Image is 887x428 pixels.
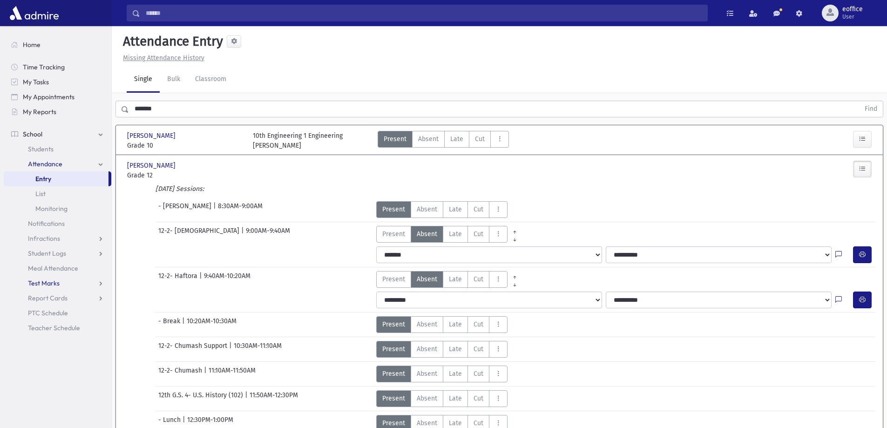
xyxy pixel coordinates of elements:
[4,89,111,104] a: My Appointments
[449,418,462,428] span: Late
[123,54,204,62] u: Missing Attendance History
[417,204,437,214] span: Absent
[158,366,204,382] span: 12-2- Chumash
[4,231,111,246] a: Infractions
[140,5,707,21] input: Search
[449,344,462,354] span: Late
[4,171,108,186] a: Entry
[158,341,229,358] span: 12-2- Chumash Support
[119,34,223,49] h5: Attendance Entry
[474,369,483,379] span: Cut
[4,276,111,291] a: Test Marks
[4,127,111,142] a: School
[188,67,234,93] a: Classroom
[23,63,65,71] span: Time Tracking
[234,341,282,358] span: 10:30AM-11:10AM
[382,319,405,329] span: Present
[382,229,405,239] span: Present
[218,201,263,218] span: 8:30AM-9:00AM
[474,394,483,403] span: Cut
[199,271,204,288] span: |
[859,101,883,117] button: Find
[28,294,68,302] span: Report Cards
[449,204,462,214] span: Late
[241,226,246,243] span: |
[842,6,863,13] span: eoffice
[28,324,80,332] span: Teacher Schedule
[204,271,251,288] span: 9:40AM-10:20AM
[127,131,177,141] span: [PERSON_NAME]
[4,156,111,171] a: Attendance
[449,319,462,329] span: Late
[4,320,111,335] a: Teacher Schedule
[156,185,204,193] i: [DATE] Sessions:
[382,369,405,379] span: Present
[28,219,65,228] span: Notifications
[376,271,522,288] div: AttTypes
[474,319,483,329] span: Cut
[28,160,62,168] span: Attendance
[158,271,199,288] span: 12-2- Haftora
[35,204,68,213] span: Monitoring
[382,418,405,428] span: Present
[475,134,485,144] span: Cut
[4,261,111,276] a: Meal Attendance
[182,316,187,333] span: |
[23,93,74,101] span: My Appointments
[7,4,61,22] img: AdmirePro
[449,394,462,403] span: Late
[449,369,462,379] span: Late
[376,390,508,407] div: AttTypes
[449,274,462,284] span: Late
[382,274,405,284] span: Present
[4,104,111,119] a: My Reports
[209,366,256,382] span: 11:10AM-11:50AM
[378,131,509,150] div: AttTypes
[23,130,42,138] span: School
[4,216,111,231] a: Notifications
[127,170,244,180] span: Grade 12
[245,390,250,407] span: |
[376,366,508,382] div: AttTypes
[474,204,483,214] span: Cut
[204,366,209,382] span: |
[417,394,437,403] span: Absent
[28,145,54,153] span: Students
[28,234,60,243] span: Infractions
[4,306,111,320] a: PTC Schedule
[4,291,111,306] a: Report Cards
[418,134,439,144] span: Absent
[449,229,462,239] span: Late
[376,316,508,333] div: AttTypes
[127,161,177,170] span: [PERSON_NAME]
[4,75,111,89] a: My Tasks
[28,249,66,258] span: Student Logs
[382,204,405,214] span: Present
[417,418,437,428] span: Absent
[4,37,111,52] a: Home
[246,226,290,243] span: 9:00AM-9:40AM
[4,60,111,75] a: Time Tracking
[417,344,437,354] span: Absent
[417,369,437,379] span: Absent
[417,274,437,284] span: Absent
[127,67,160,93] a: Single
[417,229,437,239] span: Absent
[450,134,463,144] span: Late
[842,13,863,20] span: User
[35,175,51,183] span: Entry
[474,229,483,239] span: Cut
[158,226,241,243] span: 12-2- [DEMOGRAPHIC_DATA]
[376,201,508,218] div: AttTypes
[158,316,182,333] span: - Break
[23,78,49,86] span: My Tasks
[160,67,188,93] a: Bulk
[213,201,218,218] span: |
[35,190,46,198] span: List
[28,264,78,272] span: Meal Attendance
[28,279,60,287] span: Test Marks
[28,309,68,317] span: PTC Schedule
[417,319,437,329] span: Absent
[4,186,111,201] a: List
[382,394,405,403] span: Present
